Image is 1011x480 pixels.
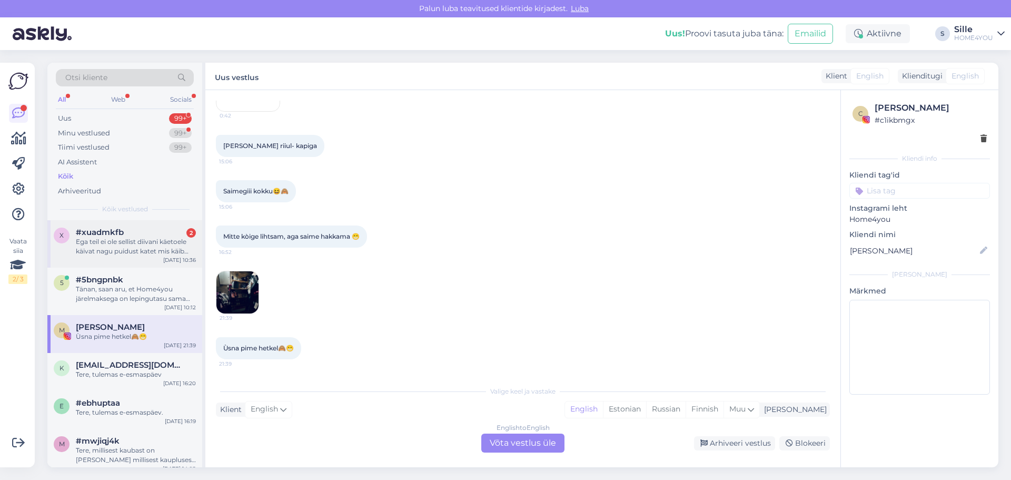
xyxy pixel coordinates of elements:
[8,71,28,91] img: Askly Logo
[76,436,120,446] span: #mwjiqj4k
[169,128,192,139] div: 99+
[58,186,101,197] div: Arhiveeritud
[58,142,110,153] div: Tiimi vestlused
[76,332,196,341] div: Ùsna pime hetkel🙈😁
[163,465,196,473] div: [DATE] 14:02
[76,446,196,465] div: Tere, millisest kaubast on [PERSON_NAME] millisest kauplusest on tellimus tehtud?
[565,401,603,417] div: English
[849,183,990,199] input: Lisa tag
[603,401,646,417] div: Estonian
[954,25,993,34] div: Sille
[760,404,827,415] div: [PERSON_NAME]
[849,154,990,163] div: Kliendi info
[935,26,950,41] div: S
[223,187,289,195] span: Saimegiii kokku😆🙈
[76,398,120,408] span: #ebhuptaa
[164,303,196,311] div: [DATE] 10:12
[220,112,259,120] span: 0:42
[875,102,987,114] div: [PERSON_NAME]
[954,25,1005,42] a: SilleHOME4YOU
[168,93,194,106] div: Socials
[165,417,196,425] div: [DATE] 16:19
[60,279,64,287] span: 5
[76,322,145,332] span: Mari Klst
[58,171,73,182] div: Kõik
[169,113,192,124] div: 99+
[76,228,124,237] span: #xuadmkfb
[109,93,127,106] div: Web
[846,24,910,43] div: Aktiivne
[223,344,294,352] span: Ùsna pime hetkel🙈😁
[59,440,65,448] span: m
[163,256,196,264] div: [DATE] 10:36
[665,27,784,40] div: Proovi tasuta juba täna:
[779,436,830,450] div: Blokeeri
[898,71,943,82] div: Klienditugi
[58,113,71,124] div: Uus
[497,423,550,433] div: English to English
[219,248,259,256] span: 16:52
[219,360,259,368] span: 21:39
[849,229,990,240] p: Kliendi nimi
[215,69,259,83] label: Uus vestlus
[220,314,259,322] span: 21:39
[694,436,775,450] div: Arhiveeri vestlus
[56,93,68,106] div: All
[849,286,990,297] p: Märkmed
[169,142,192,153] div: 99+
[60,402,64,410] span: e
[60,231,64,239] span: x
[856,71,884,82] span: English
[481,434,564,453] div: Võta vestlus üle
[8,275,27,284] div: 2 / 3
[646,401,686,417] div: Russian
[76,285,196,303] div: Tänan, saan aru, et Home4you järelmaksega on lepingutasu sama aga haldustasu 2,90 €?
[788,24,833,44] button: Emailid
[849,214,990,225] p: Home4you
[729,404,746,414] span: Muu
[58,128,110,139] div: Minu vestlused
[686,401,723,417] div: Finnish
[76,275,123,285] span: #5bngpnbk
[223,232,360,240] span: Mitte kòige lihtsam, aga saime hakkama 😁
[65,72,107,83] span: Otsi kliente
[216,387,830,396] div: Valige keel ja vastake
[251,404,278,415] span: English
[8,237,27,284] div: Vaata siia
[219,203,259,211] span: 15:06
[858,110,863,117] span: c
[216,404,242,415] div: Klient
[163,379,196,387] div: [DATE] 16:20
[568,4,592,13] span: Luba
[59,326,65,334] span: M
[164,341,196,349] div: [DATE] 21:39
[849,170,990,181] p: Kliendi tag'id
[849,203,990,214] p: Instagrami leht
[821,71,847,82] div: Klient
[216,271,259,314] img: Attachment
[76,237,196,256] div: Ega teil ei ole sellist diivani käetoele käivat nagu puidust katet mis käib klaaside jne alla, ei...
[850,245,978,257] input: Lisa nimi
[875,114,987,126] div: # c1ikbmgx
[102,204,148,214] span: Kõik vestlused
[60,364,64,372] span: k
[58,157,97,168] div: AI Assistent
[76,360,185,370] span: kitty1403@mail.ru
[951,71,979,82] span: English
[76,370,196,379] div: Tere, tulemas e-esmaspäev
[219,158,259,165] span: 15:06
[186,228,196,238] div: 2
[223,142,317,150] span: [PERSON_NAME] riiul- kapiga
[849,270,990,279] div: [PERSON_NAME]
[954,34,993,42] div: HOME4YOU
[76,408,196,417] div: Tere, tulemas e-esmaspäev.
[665,28,685,38] b: Uus!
